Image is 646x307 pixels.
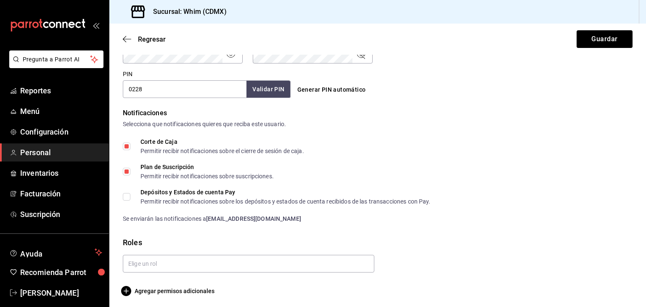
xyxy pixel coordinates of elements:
button: Validar PIN [246,81,290,98]
div: Se enviarán las notificaciones a [123,214,633,223]
div: Permitir recibir notificaciones sobre suscripciones. [140,173,274,179]
span: Suscripción [20,209,102,220]
button: Agregar permisos adicionales [123,286,214,296]
span: Pregunta a Parrot AI [23,55,90,64]
button: open_drawer_menu [93,22,99,29]
span: Recomienda Parrot [20,267,102,278]
input: Elige un rol [123,255,374,273]
button: Pregunta a Parrot AI [9,50,103,68]
div: Selecciona que notificaciones quieres que reciba este usuario. [123,120,633,129]
a: Pregunta a Parrot AI [6,61,103,70]
span: Ayuda [20,247,91,257]
button: Guardar [577,30,633,48]
button: Generar PIN automático [294,82,369,98]
span: Regresar [138,35,166,43]
strong: [EMAIL_ADDRESS][DOMAIN_NAME] [206,215,301,222]
h3: Sucursal: Whim (CDMX) [146,7,227,17]
div: Corte de Caja [140,139,304,145]
span: [PERSON_NAME] [20,287,102,299]
span: Menú [20,106,102,117]
span: Personal [20,147,102,158]
span: Reportes [20,85,102,96]
div: Permitir recibir notificaciones sobre los depósitos y estados de cuenta recibidos de las transacc... [140,198,431,204]
div: Notificaciones [123,108,633,118]
label: PIN [123,71,132,77]
input: 3 a 6 dígitos [123,80,246,98]
div: Depósitos y Estados de cuenta Pay [140,189,431,195]
span: Inventarios [20,167,102,179]
button: passwordField [356,50,366,60]
button: Regresar [123,35,166,43]
div: Permitir recibir notificaciones sobre el cierre de sesión de caja. [140,148,304,154]
div: Plan de Suscripción [140,164,274,170]
span: Configuración [20,126,102,138]
button: passwordField [226,50,236,60]
span: Facturación [20,188,102,199]
div: Roles [123,237,633,248]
